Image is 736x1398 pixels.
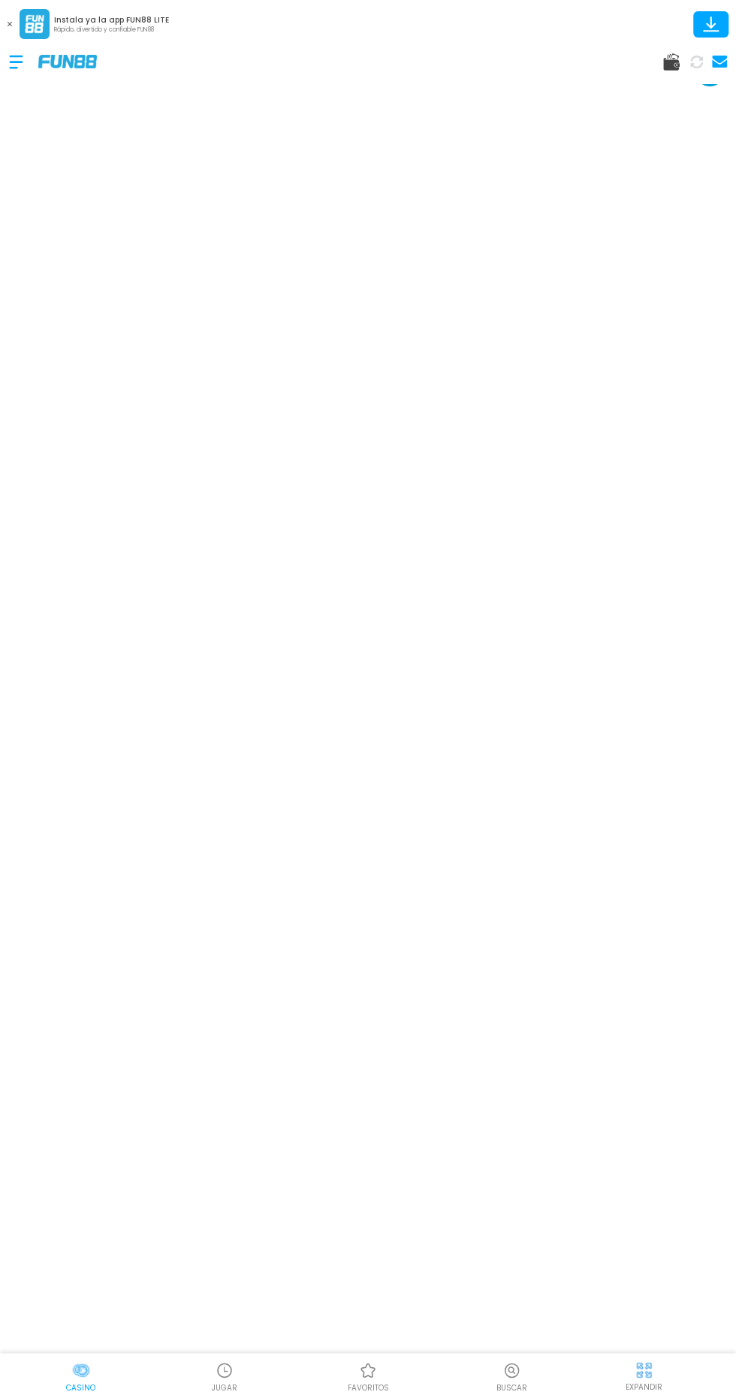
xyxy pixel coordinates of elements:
img: Casino Favoritos [359,1361,377,1379]
img: Casino Jugar [216,1361,234,1379]
p: JUGAR [212,1381,237,1393]
p: Casino [66,1381,95,1393]
img: App Logo [20,9,50,39]
img: Company Logo [38,55,97,68]
img: hide [635,1360,653,1379]
p: favoritos [347,1381,388,1393]
p: Rápido, divertido y confiable FUN88 [54,26,169,35]
a: Casino JugarCasino JugarJUGAR [152,1359,296,1393]
a: CasinoCasinoCasino [9,1359,152,1393]
p: Instala ya la app FUN88 LITE [54,14,169,26]
p: Buscar [496,1381,527,1393]
button: Buscar [440,1359,584,1393]
a: Casino FavoritosCasino Favoritosfavoritos [296,1359,439,1393]
p: EXPANDIR [626,1381,662,1392]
